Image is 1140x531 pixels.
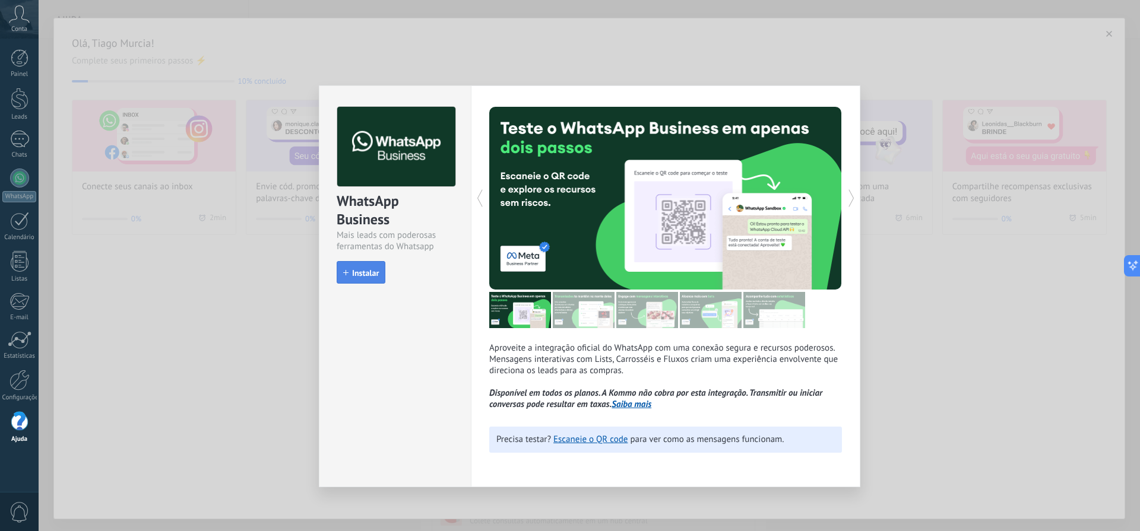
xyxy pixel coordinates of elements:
[489,292,551,328] img: tour_image_af96a8ccf0f3a66e7f08a429c7d28073.png
[616,292,678,328] img: tour_image_87c31d5c6b42496d4b4f28fbf9d49d2b.png
[2,394,37,402] div: Configurações
[2,191,36,202] div: WhatsApp
[489,387,822,410] i: Disponível em todos os planos. A Kommo não cobra por esta integração. Transmitir ou iniciar conve...
[553,292,615,328] img: tour_image_6cf6297515b104f916d063e49aae351c.png
[2,314,37,322] div: E-mail
[11,26,27,33] span: Conta
[337,261,385,284] button: Instalar
[337,107,455,187] img: logo_main.png
[352,269,379,277] span: Instalar
[630,434,784,445] span: para ver como as mensagens funcionam.
[2,113,37,121] div: Leads
[743,292,805,328] img: tour_image_46dcd16e2670e67c1b8e928eefbdcce9.png
[553,434,628,445] a: Escaneie o QR code
[680,292,742,328] img: tour_image_58a1c38c4dee0ce492f4b60cdcddf18a.png
[612,399,651,410] a: Saiba mais
[489,342,842,410] p: Aproveite a integração oficial do WhatsApp com uma conexão segura e recursos poderosos. Mensagens...
[337,230,454,252] div: Mais leads com poderosas ferramentas do Whatsapp
[2,275,37,283] div: Listas
[496,434,551,445] span: Precisa testar?
[2,151,37,159] div: Chats
[2,234,37,241] div: Calendário
[2,71,37,78] div: Painel
[2,352,37,360] div: Estatísticas
[2,435,37,443] div: Ajuda
[337,192,454,230] div: WhatsApp Business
